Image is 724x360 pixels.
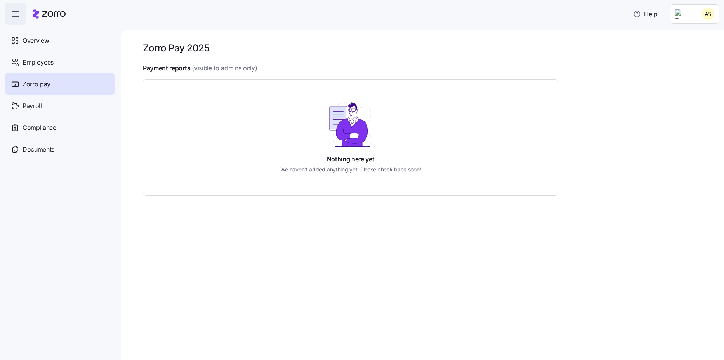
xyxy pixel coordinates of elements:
[192,63,257,73] span: (visible to admins only)
[143,64,190,73] h4: Payment reports
[627,6,664,22] button: Help
[23,58,54,67] span: Employees
[280,165,421,173] h5: We haven't added anything yet. Please check back soon!
[143,42,209,54] h1: Zorro Pay 2025
[5,117,115,138] a: Compliance
[5,51,115,73] a: Employees
[23,101,42,111] span: Payroll
[5,30,115,51] a: Overview
[23,36,49,45] span: Overview
[23,145,54,154] span: Documents
[633,9,658,19] span: Help
[675,9,691,19] img: Employer logo
[327,155,375,164] h4: Nothing here yet
[23,79,50,89] span: Zorro pay
[5,95,115,117] a: Payroll
[5,138,115,160] a: Documents
[5,73,115,95] a: Zorro pay
[702,8,714,20] img: 25966653fc60c1c706604e5d62ac2791
[23,123,56,133] span: Compliance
